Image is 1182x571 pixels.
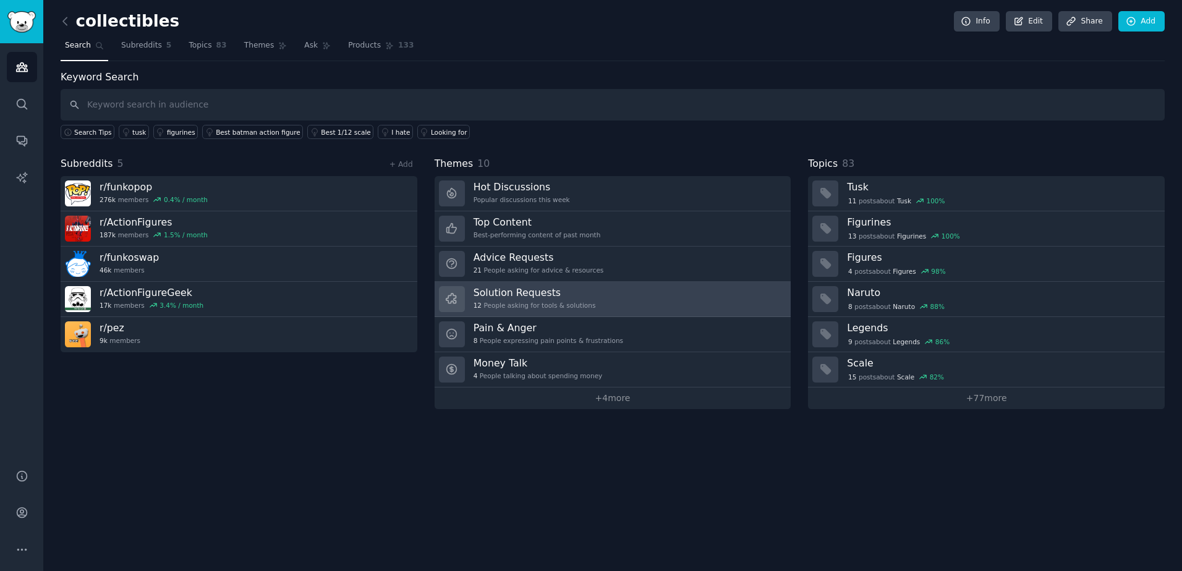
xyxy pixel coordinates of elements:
span: Subreddits [121,40,162,51]
h3: Money Talk [474,357,603,370]
a: I hate [378,125,413,139]
span: 10 [477,158,490,169]
h3: Tusk [847,180,1156,193]
a: Topics83 [184,36,231,61]
a: Info [954,11,1000,32]
span: Topics [808,156,838,172]
div: post s about [847,336,951,347]
span: 5 [166,40,172,51]
div: Best 1/12 scale [321,128,371,137]
label: Keyword Search [61,71,138,83]
a: Scale15postsaboutScale82% [808,352,1165,387]
span: Subreddits [61,156,113,172]
span: 12 [474,301,482,310]
div: figurines [167,128,195,137]
input: Keyword search in audience [61,89,1165,121]
span: Search Tips [74,128,112,137]
a: +77more [808,387,1165,409]
a: r/ActionFigureGeek17kmembers3.4% / month [61,282,417,317]
span: Figures [893,267,916,276]
div: tusk [132,128,146,137]
span: Scale [897,373,914,381]
a: Best batman action figure [202,125,303,139]
span: 276k [100,195,116,204]
span: Ask [304,40,318,51]
span: 13 [848,232,856,240]
span: Themes [435,156,474,172]
a: r/pez9kmembers [61,317,417,352]
span: 21 [474,266,482,274]
div: members [100,266,159,274]
a: Hot DiscussionsPopular discussions this week [435,176,791,211]
h3: Legends [847,321,1156,334]
a: Advice Requests21People asking for advice & resources [435,247,791,282]
a: Figurines13postsaboutFigurines100% [808,211,1165,247]
span: Figurines [897,232,926,240]
a: Subreddits5 [117,36,176,61]
div: People expressing pain points & frustrations [474,336,623,345]
a: r/funkopop276kmembers0.4% / month [61,176,417,211]
h2: collectibles [61,12,179,32]
img: GummySearch logo [7,11,36,33]
span: Naruto [893,302,915,311]
h3: Hot Discussions [474,180,570,193]
span: 17k [100,301,111,310]
div: 0.4 % / month [164,195,208,204]
span: Products [348,40,381,51]
h3: Advice Requests [474,251,604,264]
h3: Naruto [847,286,1156,299]
h3: r/ pez [100,321,140,334]
img: funkoswap [65,251,91,277]
div: members [100,301,203,310]
h3: r/ funkoswap [100,251,159,264]
div: post s about [847,371,945,383]
a: Solution Requests12People asking for tools & solutions [435,282,791,317]
a: figurines [153,125,198,139]
a: Products133 [344,36,418,61]
h3: r/ funkopop [100,180,208,193]
span: 83 [216,40,227,51]
div: Looking for [431,128,467,137]
div: Popular discussions this week [474,195,570,204]
div: 88 % [930,302,945,311]
h3: Figurines [847,216,1156,229]
a: Looking for [417,125,470,139]
div: post s about [847,231,961,242]
h3: r/ ActionFigures [100,216,208,229]
span: 8 [474,336,478,345]
a: r/ActionFigures187kmembers1.5% / month [61,211,417,247]
div: 100 % [942,232,960,240]
div: 86 % [935,337,950,346]
a: Edit [1006,11,1052,32]
span: 4 [474,371,478,380]
span: 9k [100,336,108,345]
h3: Solution Requests [474,286,596,299]
a: Add [1118,11,1165,32]
h3: Top Content [474,216,601,229]
a: Tusk11postsaboutTusk100% [808,176,1165,211]
span: Themes [244,40,274,51]
span: Tusk [897,197,911,205]
a: r/funkoswap46kmembers [61,247,417,282]
a: tusk [119,125,149,139]
div: post s about [847,195,946,206]
div: People asking for advice & resources [474,266,604,274]
span: 83 [842,158,854,169]
img: pez [65,321,91,347]
div: 1.5 % / month [164,231,208,239]
a: Search [61,36,108,61]
div: 98 % [931,267,945,276]
button: Search Tips [61,125,114,139]
div: members [100,336,140,345]
a: Best 1/12 scale [307,125,373,139]
span: 8 [848,302,852,311]
div: Best-performing content of past month [474,231,601,239]
span: 187k [100,231,116,239]
a: Share [1058,11,1112,32]
span: 15 [848,373,856,381]
span: Topics [189,40,211,51]
div: People talking about spending money [474,371,603,380]
div: People asking for tools & solutions [474,301,596,310]
a: Pain & Anger8People expressing pain points & frustrations [435,317,791,352]
div: 3.4 % / month [159,301,203,310]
